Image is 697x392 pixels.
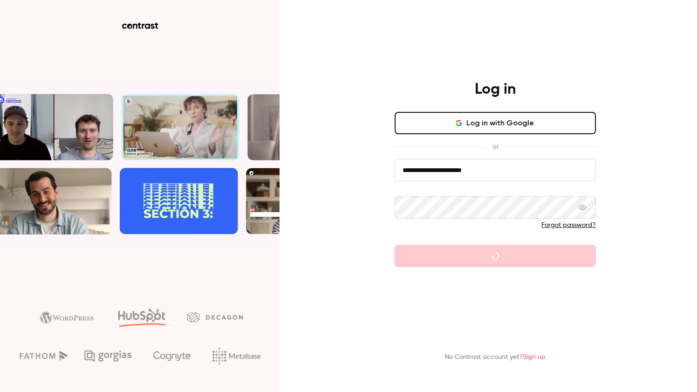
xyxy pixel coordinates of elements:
[445,352,546,362] p: No Contrast account yet?
[488,142,503,151] span: or
[541,222,596,228] a: Forgot password?
[475,80,516,99] h4: Log in
[187,312,243,322] img: decagon
[523,354,546,360] a: Sign up
[395,112,596,134] button: Log in with Google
